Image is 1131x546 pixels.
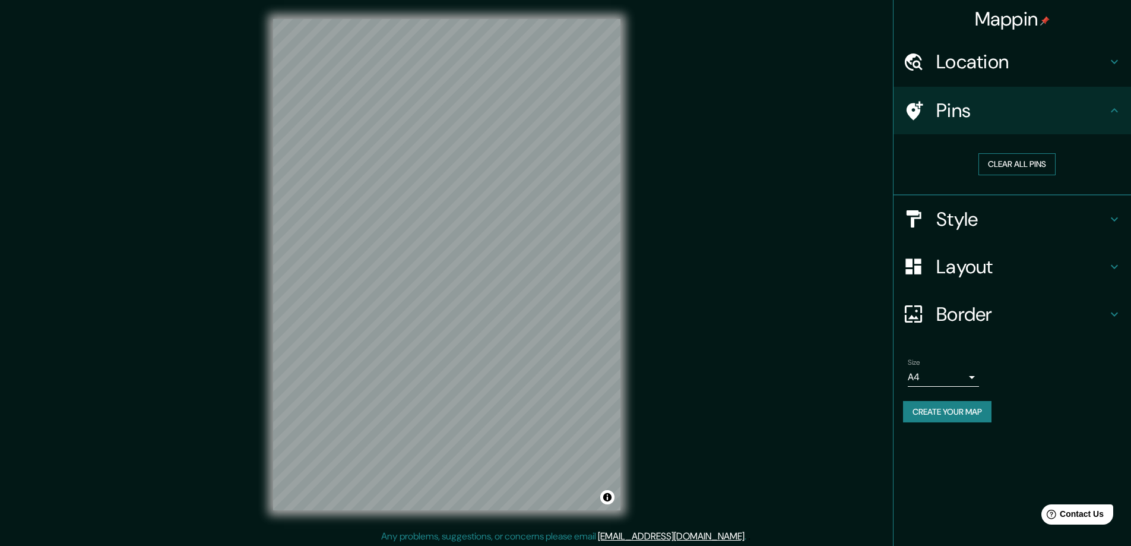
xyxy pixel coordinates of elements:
h4: Style [936,207,1107,231]
div: Style [894,195,1131,243]
h4: Layout [936,255,1107,279]
div: Pins [894,87,1131,134]
h4: Location [936,50,1107,74]
p: Any problems, suggestions, or concerns please email . [381,529,746,544]
iframe: Help widget launcher [1025,500,1118,533]
button: Create your map [903,401,991,423]
canvas: Map [273,19,620,510]
div: Border [894,291,1131,338]
a: [EMAIL_ADDRESS][DOMAIN_NAME] [598,530,745,542]
button: Toggle attribution [600,490,614,504]
div: A4 [908,368,979,387]
h4: Border [936,302,1107,326]
button: Clear all pins [978,153,1056,175]
h4: Mappin [975,7,1050,31]
label: Size [908,357,920,367]
div: Layout [894,243,1131,291]
div: . [748,529,750,544]
img: pin-icon.png [1040,16,1050,26]
div: . [746,529,748,544]
h4: Pins [936,99,1107,122]
div: Location [894,38,1131,86]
